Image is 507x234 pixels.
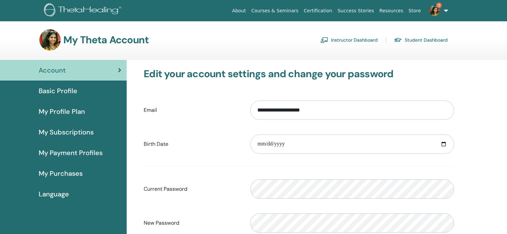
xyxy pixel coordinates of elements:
a: About [229,5,248,17]
a: Certification [301,5,335,17]
img: default.jpg [429,5,440,16]
a: Store [406,5,424,17]
a: Courses & Seminars [249,5,301,17]
img: chalkboard-teacher.svg [320,37,328,43]
h3: Edit your account settings and change your password [144,68,454,80]
a: Success Stories [335,5,377,17]
label: New Password [139,217,245,229]
span: Basic Profile [39,86,77,96]
img: default.jpg [39,29,61,51]
a: Student Dashboard [394,35,448,45]
label: Birth Date [139,138,245,150]
h3: My Theta Account [63,34,149,46]
span: My Purchases [39,168,83,178]
label: Email [139,104,245,117]
span: Account [39,65,66,75]
img: graduation-cap.svg [394,37,402,43]
span: My Payment Profiles [39,148,103,158]
img: logo.png [44,3,124,18]
label: Current Password [139,183,245,195]
span: My Profile Plan [39,107,85,117]
span: 3 [436,3,442,8]
span: Language [39,189,69,199]
span: My Subscriptions [39,127,94,137]
a: Resources [377,5,406,17]
a: Instructor Dashboard [320,35,378,45]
